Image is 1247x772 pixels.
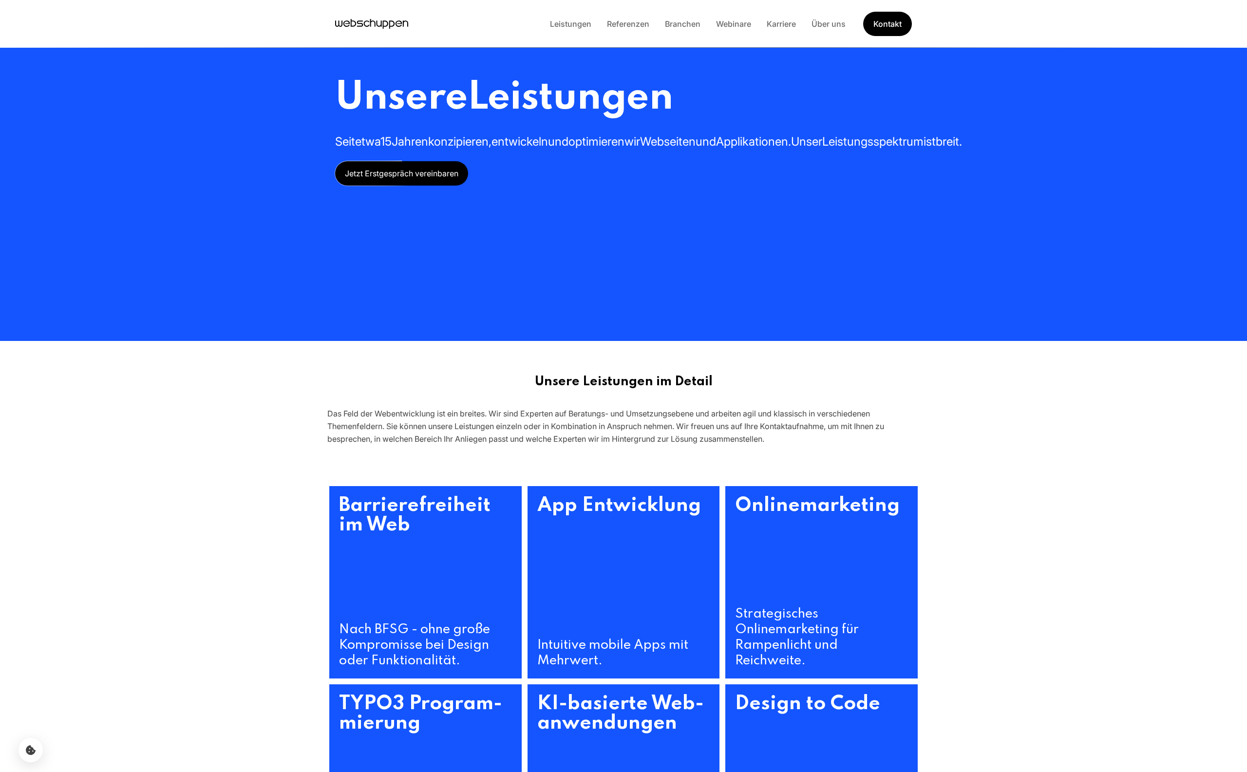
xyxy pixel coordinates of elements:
a: Webinare [708,19,759,29]
span: ist [924,134,936,149]
h4: Nach BFSG - ohne große Kompromisse bei Design oder Funktionalität. [329,622,522,678]
span: entwickeln [491,134,548,149]
a: Hauptseite besuchen [335,17,408,31]
a: Get Started [863,12,912,36]
a: Karriere [759,19,804,29]
span: 15 [380,134,392,149]
span: Leistungsspektrum [822,134,924,149]
h4: Strategisches Onlinemarketing für Rampenlicht und Reichweite. [725,606,918,678]
span: Seit [335,134,355,149]
a: Referenzen [599,19,657,29]
a: Barriere­freiheit im Web Nach BFSG - ohne große Kompromisse bei Design oder Funktionalität. [329,486,522,678]
span: konzipieren, [428,134,491,149]
div: Das Feld der Webentwicklung ist ein breites. Wir sind Experten auf Beratungs- und Umsetzungsebene... [327,407,920,445]
a: Jetzt Erstgespräch vereinbaren [335,161,468,186]
span: Applikationen. [716,134,791,149]
h4: Intuitive mobile Apps mit Mehrwert. [528,638,720,678]
span: Leistungen [468,78,673,118]
span: und [696,134,716,149]
span: breit. [936,134,962,149]
a: Branchen [657,19,708,29]
span: Jahren [392,134,428,149]
span: wir [624,134,640,149]
a: Leistungen [542,19,599,29]
span: Unsere [335,78,468,118]
span: optimieren [568,134,624,149]
a: Online­marketing Strategisches Onlinemarketing für Rampenlicht und Reichweite. [725,486,918,678]
span: Unser [791,134,822,149]
span: und [548,134,568,149]
h3: Barriere­freiheit im Web [329,486,522,622]
h2: Unsere Leistungen im Detail [327,374,920,390]
a: Über uns [804,19,853,29]
a: App Entwicklung Intuitive mobile Apps mit Mehrwert. [528,486,720,678]
span: etwa [355,134,380,149]
h3: App Entwicklung [528,486,720,638]
button: Cookie-Einstellungen öffnen [19,738,43,762]
h3: Online­marketing [725,486,918,606]
span: Webseiten [640,134,696,149]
